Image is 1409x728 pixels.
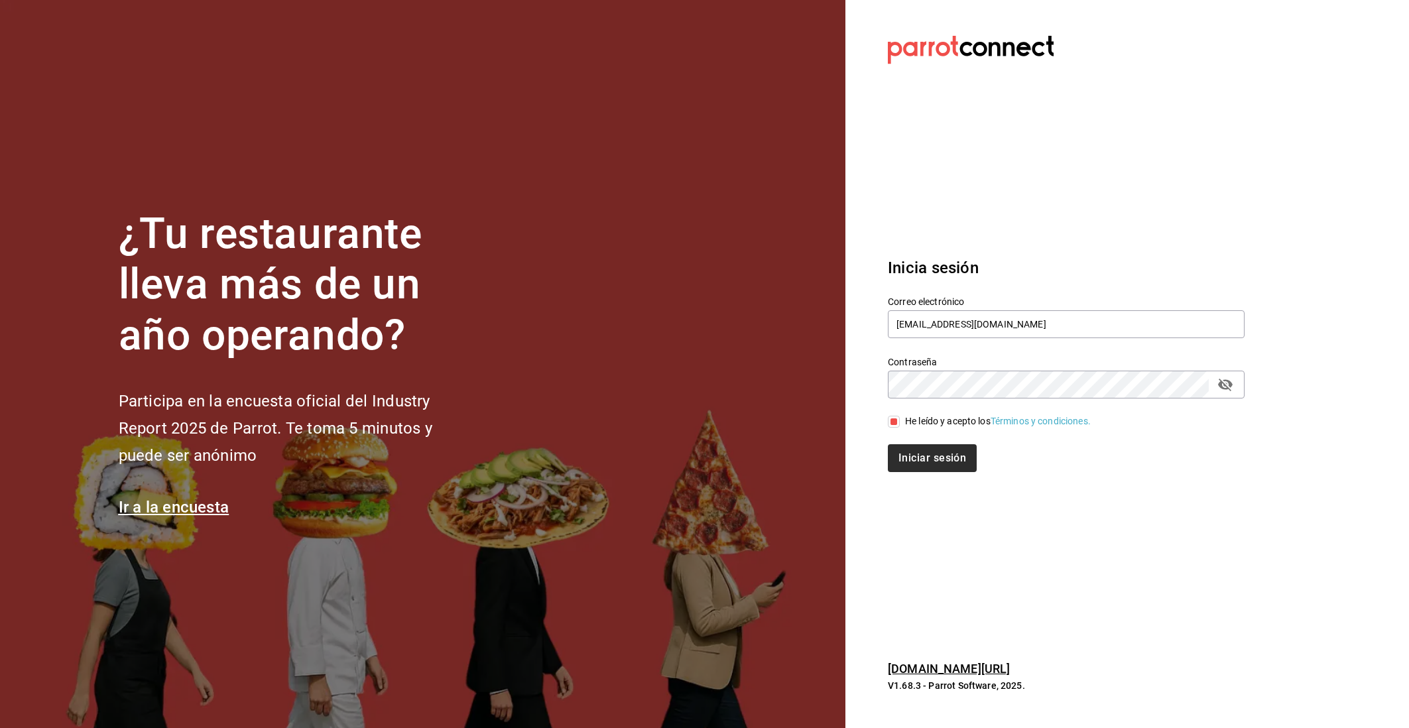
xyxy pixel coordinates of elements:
[119,498,229,516] a: Ir a la encuesta
[888,256,1245,280] h3: Inicia sesión
[888,444,977,472] button: Iniciar sesión
[888,296,1245,306] label: Correo electrónico
[905,414,1091,428] div: He leído y acepto los
[888,679,1245,692] p: V1.68.3 - Parrot Software, 2025.
[1214,373,1237,396] button: passwordField
[888,310,1245,338] input: Ingresa tu correo electrónico
[888,662,1010,676] a: [DOMAIN_NAME][URL]
[991,416,1091,426] a: Términos y condiciones.
[119,388,477,469] h2: Participa en la encuesta oficial del Industry Report 2025 de Parrot. Te toma 5 minutos y puede se...
[119,209,477,361] h1: ¿Tu restaurante lleva más de un año operando?
[888,357,1245,366] label: Contraseña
